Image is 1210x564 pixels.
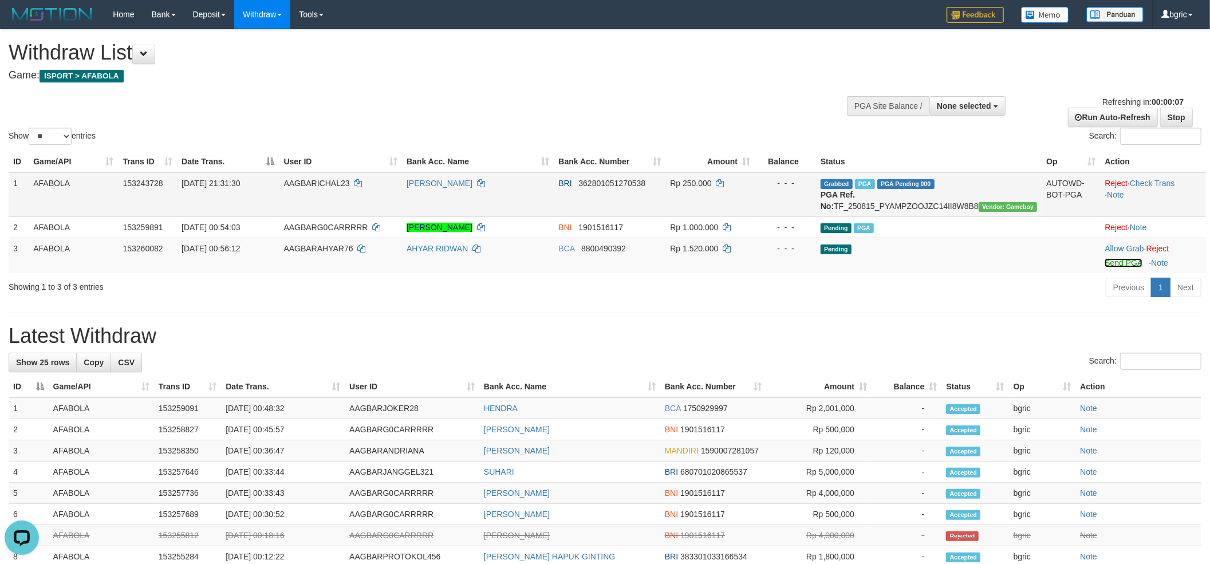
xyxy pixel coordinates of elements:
[182,179,240,188] span: [DATE] 21:31:30
[872,462,941,483] td: -
[1151,258,1168,267] a: Note
[1105,223,1128,232] a: Reject
[49,419,154,440] td: AFABOLA
[680,488,725,498] span: Copy 1901516117 to clipboard
[766,462,872,483] td: Rp 5,000,000
[9,151,29,172] th: ID
[9,483,49,504] td: 5
[660,376,766,397] th: Bank Acc. Number: activate to sort column ascending
[1009,504,1076,525] td: bgric
[680,552,747,561] span: Copy 383301033166534 to clipboard
[1100,216,1206,238] td: ·
[283,223,368,232] span: AAGBARG0CARRRRR
[9,216,29,238] td: 2
[680,425,725,434] span: Copy 1901516117 to clipboard
[1080,425,1097,434] a: Note
[29,172,118,217] td: AFABOLA
[1160,108,1193,127] a: Stop
[1080,552,1097,561] a: Note
[558,223,572,232] span: BNI
[345,525,479,546] td: AAGBARG0CARRRRR
[872,525,941,546] td: -
[484,552,615,561] a: [PERSON_NAME] HAPUK GINTING
[665,531,678,540] span: BNI
[1102,97,1184,107] span: Refreshing in:
[1009,376,1076,397] th: Op: activate to sort column ascending
[9,419,49,440] td: 2
[29,238,118,273] td: AFABOLA
[1009,397,1076,419] td: bgric
[9,172,29,217] td: 1
[407,244,468,253] a: AHYAR RIDWAN
[937,101,991,111] span: None selected
[1100,172,1206,217] td: · ·
[182,223,240,232] span: [DATE] 00:54:03
[558,244,574,253] span: BCA
[759,178,811,189] div: - - -
[1080,467,1097,476] a: Note
[872,376,941,397] th: Balance: activate to sort column ascending
[1080,531,1097,540] a: Note
[979,202,1037,212] span: Vendor URL: https://payment21.1velocity.biz
[941,376,1008,397] th: Status: activate to sort column ascending
[345,376,479,397] th: User ID: activate to sort column ascending
[1107,190,1124,199] a: Note
[49,462,154,483] td: AFABOLA
[680,467,747,476] span: Copy 680701020865537 to clipboard
[872,419,941,440] td: -
[1130,179,1175,188] a: Check Trans
[345,483,479,504] td: AAGBARG0CARRRRR
[1152,97,1184,107] strong: 00:00:07
[9,6,96,23] img: MOTION_logo.png
[946,489,980,499] span: Accepted
[1080,446,1097,455] a: Note
[1151,278,1170,297] a: 1
[76,353,111,372] a: Copy
[946,468,980,478] span: Accepted
[816,172,1042,217] td: TF_250815_PYAMPZOOJZC14II8W8B8
[1042,151,1100,172] th: Op: activate to sort column ascending
[766,483,872,504] td: Rp 4,000,000
[49,525,154,546] td: AFABOLA
[402,151,554,172] th: Bank Acc. Name: activate to sort column ascending
[49,397,154,419] td: AFABOLA
[872,440,941,462] td: -
[1009,440,1076,462] td: bgric
[759,243,811,254] div: - - -
[484,425,550,434] a: [PERSON_NAME]
[1009,483,1076,504] td: bgric
[821,244,852,254] span: Pending
[821,179,853,189] span: Grabbed
[680,510,725,519] span: Copy 1901516117 to clipboard
[1009,525,1076,546] td: bgric
[9,440,49,462] td: 3
[929,96,1006,116] button: None selected
[1068,108,1158,127] a: Run Auto-Refresh
[29,216,118,238] td: AFABOLA
[578,223,623,232] span: Copy 1901516117 to clipboard
[1146,244,1169,253] a: Reject
[1075,376,1201,397] th: Action
[1080,510,1097,519] a: Note
[1086,7,1144,22] img: panduan.png
[177,151,279,172] th: Date Trans.: activate to sort column descending
[407,179,472,188] a: [PERSON_NAME]
[946,447,980,456] span: Accepted
[154,440,221,462] td: 153258350
[221,483,345,504] td: [DATE] 00:33:43
[680,531,725,540] span: Copy 1901516117 to clipboard
[766,397,872,419] td: Rp 2,001,000
[123,223,163,232] span: 153259891
[701,446,759,455] span: Copy 1590007281057 to clipboard
[479,376,660,397] th: Bank Acc. Name: activate to sort column ascending
[9,128,96,145] label: Show entries
[407,223,472,232] a: [PERSON_NAME]
[766,376,872,397] th: Amount: activate to sort column ascending
[1105,244,1144,253] a: Allow Grab
[665,552,678,561] span: BRI
[9,353,77,372] a: Show 25 rows
[766,504,872,525] td: Rp 500,000
[1105,244,1146,253] span: ·
[1021,7,1069,23] img: Button%20Memo.svg
[279,151,402,172] th: User ID: activate to sort column ascending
